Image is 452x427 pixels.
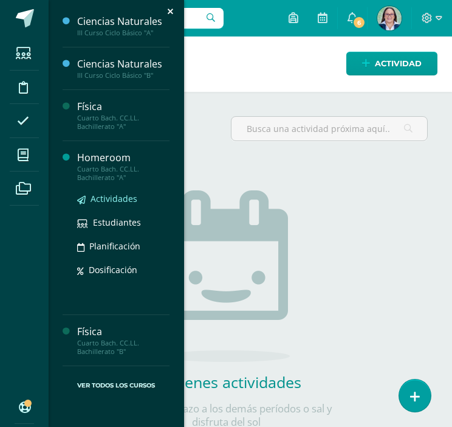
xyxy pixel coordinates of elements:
[93,217,141,228] span: Estudiantes
[77,151,169,182] a: HomeroomCuarto Bach. CC.LL. Bachillerato "A"
[77,100,169,114] div: Física
[89,264,137,276] span: Dosificación
[77,15,169,29] div: Ciencias Naturales
[77,100,169,131] a: FísicaCuarto Bach. CC.LL. Bachillerato "A"
[77,215,169,229] a: Estudiantes
[77,29,169,37] div: III Curso Ciclo Básico "A"
[77,114,169,131] div: Cuarto Bach. CC.LL. Bachillerato "A"
[77,263,169,277] a: Dosificación
[77,339,169,356] div: Cuarto Bach. CC.LL. Bachillerato "B"
[77,165,169,182] div: Cuarto Bach. CC.LL. Bachillerato "A"
[89,240,140,252] span: Planificación
[77,57,169,71] div: Ciencias Naturales
[63,366,169,405] a: Ver Todos los Cursos
[77,239,169,253] a: Planificación
[77,192,169,206] a: Actividades
[91,193,137,204] span: Actividades
[77,325,169,356] a: FísicaCuarto Bach. CC.LL. Bachillerato "B"
[77,151,169,165] div: Homeroom
[77,325,169,339] div: Física
[77,71,169,80] div: III Curso Ciclo Básico "B"
[77,15,169,37] a: Ciencias NaturalesIII Curso Ciclo Básico "A"
[77,57,169,80] a: Ciencias NaturalesIII Curso Ciclo Básico "B"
